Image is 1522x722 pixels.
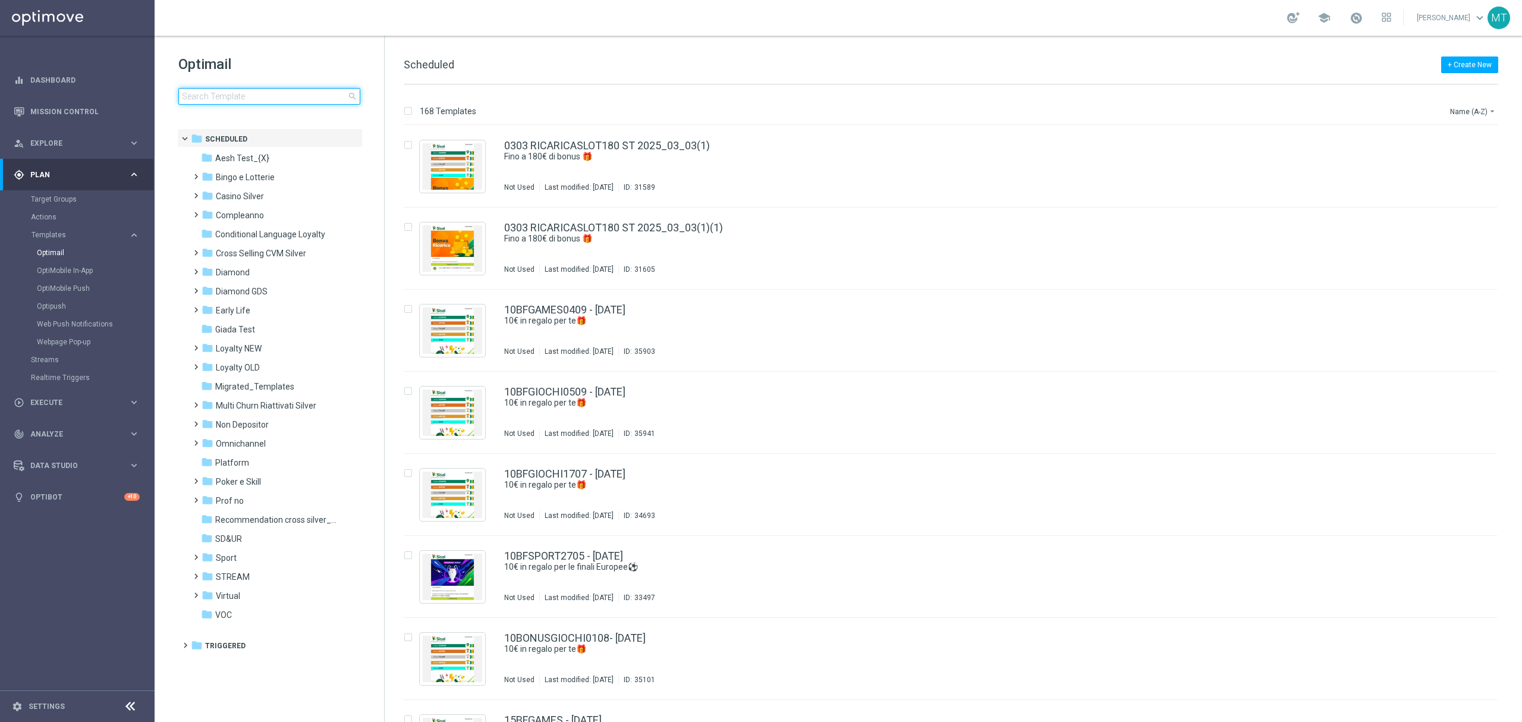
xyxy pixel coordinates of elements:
[13,461,140,470] button: Data Studio keyboard_arrow_right
[202,266,213,278] i: folder
[201,608,213,620] i: folder
[504,222,723,233] a: 0303 RICARICASLOT180 ST 2025_03_03(1)(1)
[32,231,128,238] div: Templates
[31,226,153,351] div: Templates
[216,248,306,259] span: Cross Selling CVM Silver
[30,431,128,438] span: Analyze
[201,532,213,544] i: folder
[504,469,625,479] a: 10BFGIOCHI1707 - [DATE]
[201,228,213,240] i: folder
[634,265,655,274] div: 31605
[37,333,153,351] div: Webpage Pop-up
[202,304,213,316] i: folder
[215,381,294,392] span: Migrated_Templates
[216,438,266,449] span: Omnichannel
[215,153,269,164] span: Aesh Test_{X}
[423,636,482,682] img: 35101.jpeg
[215,514,338,525] span: Recommendation cross silver_{X}
[216,362,260,373] span: Loyalty OLD
[191,639,203,651] i: folder
[504,315,1420,327] a: 10€ in regalo per te🎁
[14,481,140,513] div: Optibot
[37,315,153,333] div: Web Push Notifications
[216,400,316,411] span: Multi Churn Riattivati Silver
[216,591,240,601] span: Virtual
[216,286,268,297] span: Diamond GDS
[423,472,482,518] img: 34693.jpeg
[14,138,128,149] div: Explore
[128,428,140,440] i: keyboard_arrow_right
[504,479,1447,491] div: 10€ in regalo per te🎁
[540,675,618,685] div: Last modified: [DATE]
[423,390,482,436] img: 35941.jpeg
[504,183,534,192] div: Not Used
[13,429,140,439] div: track_changes Analyze keyboard_arrow_right
[423,307,482,354] img: 35903.jpeg
[404,58,454,71] span: Scheduled
[504,140,710,151] a: 0303 RICARICASLOT180 ST 2025_03_03(1)
[423,554,482,600] img: 33497.jpeg
[1449,104,1498,118] button: Name (A-Z)arrow_drop_down
[37,244,153,262] div: Optimail
[128,169,140,180] i: keyboard_arrow_right
[14,169,128,180] div: Plan
[202,342,213,354] i: folder
[30,462,128,469] span: Data Studio
[1441,56,1498,73] button: + Create New
[216,495,244,506] span: Prof no
[215,457,249,468] span: Platform
[29,703,65,710] a: Settings
[31,208,153,226] div: Actions
[31,230,140,240] button: Templates keyboard_arrow_right
[504,429,534,438] div: Not Used
[215,610,232,620] span: VOC
[13,76,140,85] button: equalizer Dashboard
[504,551,623,561] a: 10BFSPORT2705 - [DATE]
[178,55,360,74] h1: Optimail
[504,675,534,685] div: Not Used
[30,399,128,406] span: Execute
[202,551,213,563] i: folder
[31,373,124,382] a: Realtime Triggers
[215,229,325,240] span: Conditional Language Loyalty
[504,593,534,602] div: Not Used
[14,397,24,408] i: play_circle_outline
[504,315,1447,327] div: 10€ in regalo per te🎁
[205,134,247,145] span: Scheduled
[216,419,269,430] span: Non Depositor
[37,262,153,280] div: OptiMobile In-App
[178,88,360,105] input: Search Template
[202,570,213,582] i: folder
[14,64,140,96] div: Dashboard
[634,347,655,356] div: 35903
[191,133,203,145] i: folder
[31,355,124,365] a: Streams
[216,210,264,221] span: Compleanno
[423,225,482,272] img: 31605.jpeg
[201,513,213,525] i: folder
[31,369,153,387] div: Realtime Triggers
[14,460,128,471] div: Data Studio
[216,191,264,202] span: Casino Silver
[202,418,213,430] i: folder
[202,361,213,373] i: folder
[1488,7,1510,29] div: MT
[216,305,250,316] span: Early Life
[14,429,128,440] div: Analyze
[202,494,213,506] i: folder
[14,169,24,180] i: gps_fixed
[216,476,261,487] span: Poker e Skill
[618,429,655,438] div: ID:
[202,190,213,202] i: folder
[37,280,153,297] div: OptiMobile Push
[504,643,1420,655] a: 10€ in regalo per te🎁
[128,137,140,149] i: keyboard_arrow_right
[13,398,140,407] div: play_circle_outline Execute keyboard_arrow_right
[30,481,124,513] a: Optibot
[31,351,153,369] div: Streams
[37,266,124,275] a: OptiMobile In-App
[128,230,140,241] i: keyboard_arrow_right
[504,633,646,643] a: 10BONUSGIOCHI0108- [DATE]
[37,302,124,311] a: Optipush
